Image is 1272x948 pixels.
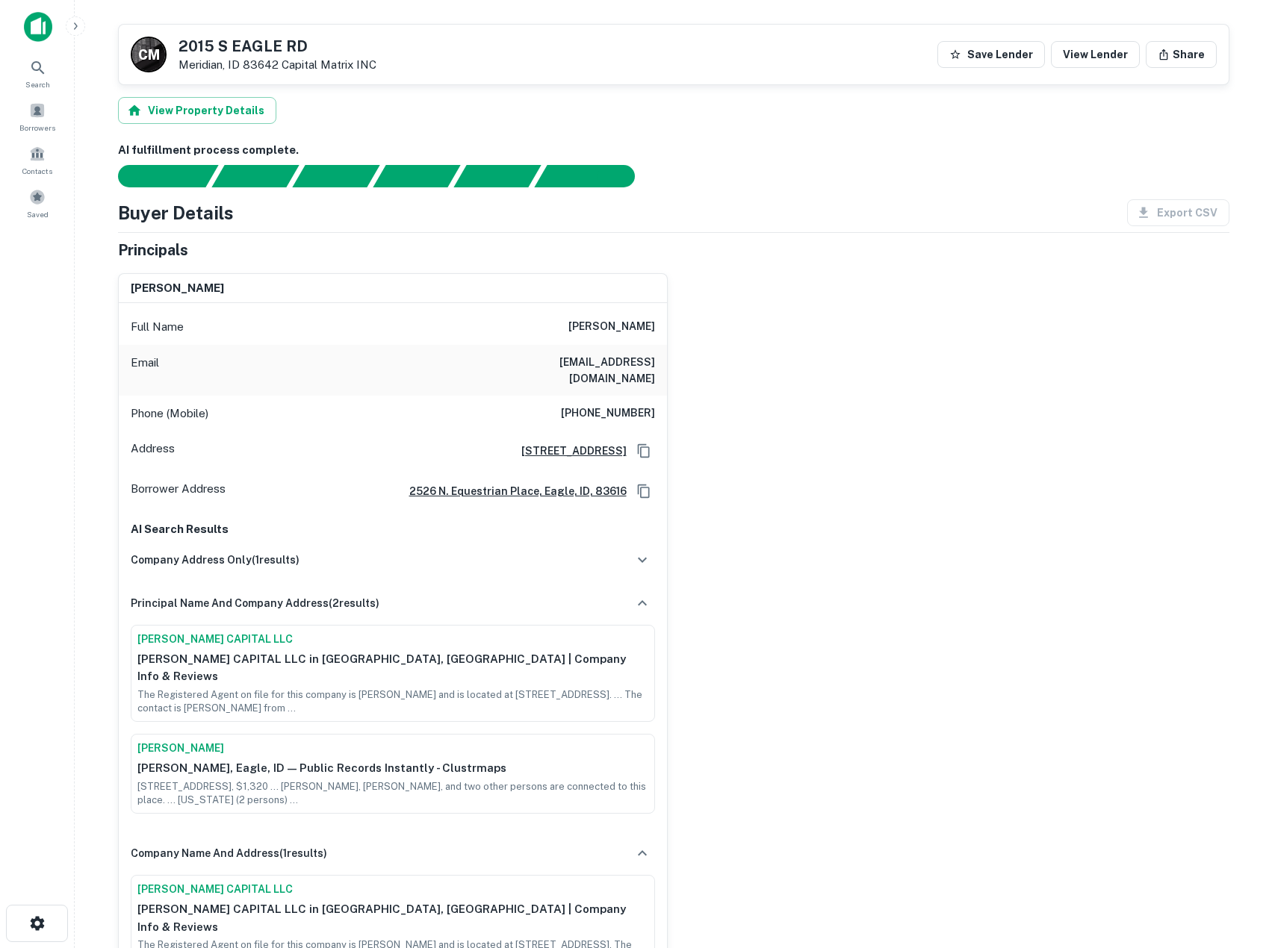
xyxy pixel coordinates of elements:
p: C M [138,45,158,65]
a: [STREET_ADDRESS] [509,443,627,459]
h4: Buyer Details [118,199,234,226]
img: capitalize-icon.png [24,12,52,42]
div: Documents found, AI parsing details... [292,165,379,187]
a: [PERSON_NAME] CAPITAL LLC [137,632,648,647]
p: Full Name [131,318,184,336]
span: Borrowers [19,122,55,134]
p: [STREET_ADDRESS], $1,320 ... [PERSON_NAME], [PERSON_NAME], and two other persons are connected to... [137,780,648,807]
h6: [PHONE_NUMBER] [561,405,655,422]
a: Saved [4,183,70,223]
div: Sending borrower request to AI... [100,165,212,187]
p: Meridian, ID 83642 [179,58,376,72]
h6: [EMAIL_ADDRESS][DOMAIN_NAME] [476,354,655,387]
h6: AI fulfillment process complete. [118,142,1229,159]
div: Principals found, still searching for contact information. This may take time... [453,165,541,187]
button: Copy Address [633,440,655,462]
p: AI Search Results [131,520,655,538]
h6: principal name and company address ( 2 results) [131,595,379,611]
button: Share [1146,41,1217,68]
h6: [PERSON_NAME] [568,318,655,336]
p: [PERSON_NAME] CAPITAL LLC in [GEOGRAPHIC_DATA], [GEOGRAPHIC_DATA] | Company Info & Reviews [137,900,648,935]
button: View Property Details [118,97,276,124]
p: The Registered Agent on file for this company is [PERSON_NAME] and is located at [STREET_ADDRESS]... [137,688,648,715]
p: [PERSON_NAME], Eagle, ID — Public Records Instantly - Clustrmaps [137,759,648,777]
h6: company address only ( 1 results) [131,552,300,568]
a: [PERSON_NAME] CAPITAL LLC [137,882,648,897]
h5: 2015 S EAGLE RD [179,39,376,54]
h6: [PERSON_NAME] [131,280,224,297]
a: C M [131,37,167,72]
span: Search [25,78,50,90]
p: Phone (Mobile) [131,405,208,422]
p: Email [131,354,159,387]
a: View Lender [1051,41,1140,68]
a: Capital Matrix INC [282,58,376,71]
h5: Principals [118,239,188,261]
p: Borrower Address [131,480,226,502]
div: Principals found, AI now looking for contact information... [373,165,460,187]
a: Borrowers [4,96,70,137]
p: [PERSON_NAME] CAPITAL LLC in [GEOGRAPHIC_DATA], [GEOGRAPHIC_DATA] | Company Info & Reviews [137,650,648,685]
iframe: Chat Widget [1197,829,1272,900]
div: Your request is received and processing... [211,165,299,187]
button: Copy Address [633,480,655,502]
p: Address [131,440,175,462]
span: Saved [27,208,49,220]
button: Save Lender [937,41,1045,68]
h6: company name and address ( 1 results) [131,845,327,861]
div: AI fulfillment process complete. [535,165,653,187]
a: Search [4,53,70,93]
a: 2526 n. equestrian place, eagle, ID, 83616 [397,483,627,499]
span: Contacts [22,165,52,177]
a: Contacts [4,140,70,180]
a: [PERSON_NAME] [137,740,648,756]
